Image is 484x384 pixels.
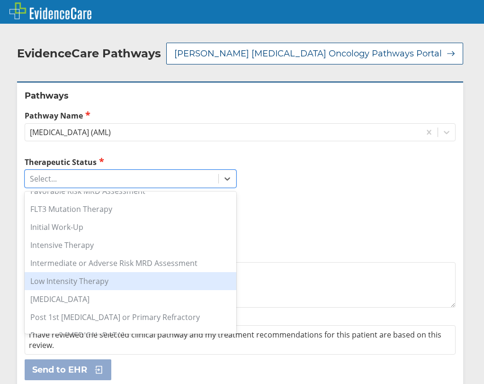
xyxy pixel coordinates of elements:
span: [PERSON_NAME] [MEDICAL_DATA] Oncology Pathways Portal [174,48,442,59]
div: [MEDICAL_DATA] (AML) [30,127,111,137]
button: Send to EHR [25,359,111,380]
button: [PERSON_NAME] [MEDICAL_DATA] Oncology Pathways Portal [166,43,463,64]
label: Additional Details [25,249,456,260]
div: Low Intensity Therapy [25,272,236,290]
label: Therapeutic Status [25,156,236,167]
div: Intensive Therapy [25,236,236,254]
div: Select... [30,174,57,184]
span: I have reviewed the selected clinical pathway and my treatment recommendations for this patient a... [29,329,441,350]
label: Pathway Name [25,110,456,121]
div: Post 1st [MEDICAL_DATA] or Primary Refractory [25,308,236,326]
img: EvidenceCare [9,2,91,19]
span: Send to EHR [32,364,87,375]
h2: EvidenceCare Pathways [17,46,161,61]
div: Intermediate or Adverse Risk MRD Assessment [25,254,236,272]
div: [MEDICAL_DATA] [25,290,236,308]
h2: Pathways [25,90,456,101]
div: Initial Work-Up [25,218,236,236]
div: FLT3 Mutation Therapy [25,200,236,218]
div: Post >= 2 [MEDICAL_DATA] [25,326,236,344]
